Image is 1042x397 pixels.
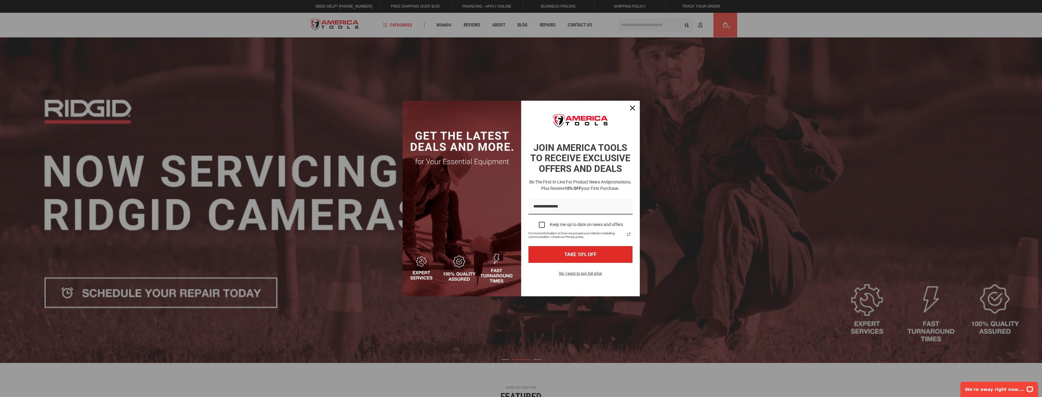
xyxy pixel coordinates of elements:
div: Keep me up to date on news and offers [550,222,623,227]
h3: Be the first in line for product news and [527,179,634,192]
input: Email field [528,199,633,214]
button: No, I want to pay full price [554,270,607,280]
span: For more information on how we process your data for marketing communication. Check our Privacy p... [528,232,625,239]
button: Close [625,101,640,115]
iframe: LiveChat chat widget [957,378,1042,397]
button: TAKE 10% OFF [528,246,633,263]
svg: close icon [630,106,635,110]
a: Read our Privacy Policy [625,231,633,238]
strong: JOIN AMERICA TOOLS TO RECEIVE EXCLUSIVE OFFERS AND DEALS [530,142,630,174]
svg: link icon [625,231,633,238]
strong: 10% OFF [565,186,581,191]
